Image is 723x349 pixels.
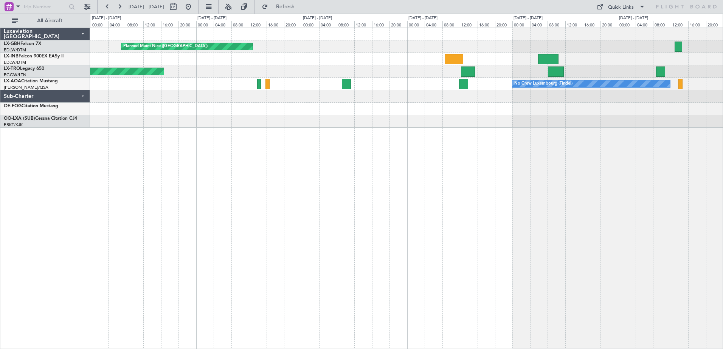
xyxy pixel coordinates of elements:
div: Quick Links [608,4,634,11]
div: 08:00 [231,21,249,28]
button: Quick Links [593,1,649,13]
div: [DATE] - [DATE] [303,15,332,22]
div: 12:00 [565,21,583,28]
a: [PERSON_NAME]/QSA [4,85,48,90]
a: OO-LXA (SUB)Cessna Citation CJ4 [4,116,77,121]
div: 04:00 [214,21,231,28]
div: [DATE] - [DATE] [92,15,121,22]
span: LX-GBH [4,42,20,46]
span: OE-FOG [4,104,22,108]
div: 16:00 [161,21,178,28]
div: 12:00 [460,21,477,28]
input: Trip Number [23,1,67,12]
a: LX-AOACitation Mustang [4,79,58,83]
div: 08:00 [442,21,460,28]
span: OO-LXA (SUB) [4,116,35,121]
div: 16:00 [583,21,600,28]
div: 00:00 [512,21,530,28]
a: LX-GBHFalcon 7X [4,42,41,46]
a: EGGW/LTN [4,72,26,78]
div: 04:00 [108,21,126,28]
a: EDLW/DTM [4,47,26,53]
div: 04:00 [319,21,337,28]
div: 04:00 [425,21,442,28]
button: All Aircraft [8,15,82,27]
span: All Aircraft [20,18,80,23]
div: 16:00 [372,21,389,28]
div: 16:00 [478,21,495,28]
div: 20:00 [178,21,196,28]
div: [DATE] - [DATE] [408,15,438,22]
div: 20:00 [600,21,618,28]
div: 20:00 [389,21,407,28]
div: 00:00 [196,21,214,28]
div: 00:00 [91,21,108,28]
a: EBKT/KJK [4,122,23,128]
div: 12:00 [354,21,372,28]
div: 20:00 [495,21,512,28]
a: OE-FOGCitation Mustang [4,104,58,108]
a: EDLW/DTM [4,60,26,65]
div: 00:00 [407,21,425,28]
span: LX-AOA [4,79,21,83]
span: Refresh [270,4,301,9]
div: 20:00 [284,21,301,28]
div: 00:00 [302,21,319,28]
div: 08:00 [548,21,565,28]
div: [DATE] - [DATE] [619,15,648,22]
button: Refresh [258,1,304,13]
div: 04:00 [530,21,548,28]
div: 12:00 [143,21,161,28]
span: LX-TRO [4,66,20,71]
a: LX-INBFalcon 900EX EASy II [4,54,64,59]
div: [DATE] - [DATE] [514,15,543,22]
div: 16:00 [688,21,706,28]
div: [DATE] - [DATE] [197,15,227,22]
div: 16:00 [267,21,284,28]
div: 04:00 [636,21,653,28]
div: 00:00 [618,21,635,28]
a: LX-TROLegacy 650 [4,66,44,71]
div: 12:00 [671,21,688,28]
div: Planned Maint Nice ([GEOGRAPHIC_DATA]) [123,41,208,52]
div: 08:00 [337,21,354,28]
div: 08:00 [126,21,143,28]
span: LX-INB [4,54,19,59]
div: No Crew Luxembourg (Findel) [514,78,573,90]
span: [DATE] - [DATE] [129,3,164,10]
div: 12:00 [249,21,266,28]
div: 08:00 [653,21,670,28]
